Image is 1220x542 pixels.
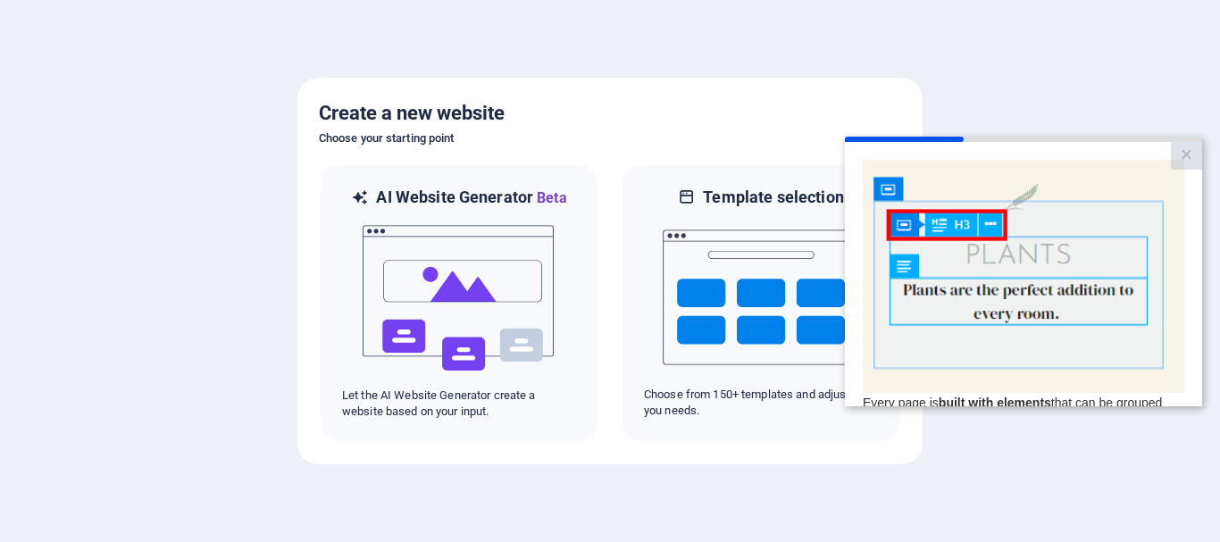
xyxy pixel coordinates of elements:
a: Close modal [326,5,357,33]
strong: built with elements [94,259,206,273]
img: ai [361,209,557,388]
p: Choose from 150+ templates and adjust it to you needs. [644,387,878,419]
span: Beta [533,189,567,206]
div: Template selectionChoose from 150+ templates and adjust it to you needs. [621,163,901,443]
h6: AI Website Generator [376,187,566,209]
h6: Template selection [703,187,843,208]
div: AI Website GeneratorBetaaiLet the AI Website Generator create a website based on your input. [319,163,599,443]
h6: Choose your starting point [319,128,901,149]
span: Every page is that can be grouped and nested with container elements. The symbol in the upper-lef... [18,259,320,354]
p: Let the AI Website Generator create a website based on your input. [342,388,576,420]
h5: Create a new website [319,99,901,128]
